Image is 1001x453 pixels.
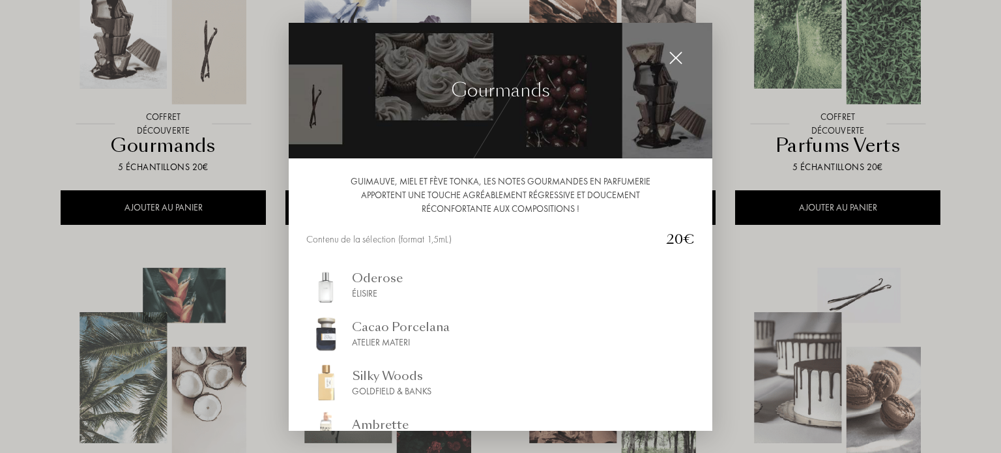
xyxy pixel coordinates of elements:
[306,363,695,402] a: img_sommelierSilky WoodsGoldfield & Banks
[306,265,695,304] a: img_sommelierOderoseÉlisire
[352,318,450,336] div: Cacao Porcelana
[306,314,695,353] a: img_sommelierCacao PorcelanaAtelier Materi
[352,367,431,385] div: Silky Woods
[352,336,450,349] div: Atelier Materi
[352,385,431,398] div: Goldfield & Banks
[306,175,695,216] div: Guimauve, miel et fève tonka, les notes gourmandes en parfumerie apportent une touche agréablemen...
[306,314,345,353] img: img_sommelier
[306,412,695,451] a: img_sommelierAmbrette
[306,363,345,402] img: img_sommelier
[656,229,695,249] div: 20€
[289,23,712,159] img: img_collec
[669,51,683,65] img: cross_white.svg
[352,287,403,300] div: Élisire
[452,77,550,104] div: Gourmands
[352,269,403,287] div: Oderose
[306,232,656,247] div: Contenu de la sélection (format 1,5mL)
[306,265,345,304] img: img_sommelier
[306,412,345,451] img: img_sommelier
[352,416,409,433] div: Ambrette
